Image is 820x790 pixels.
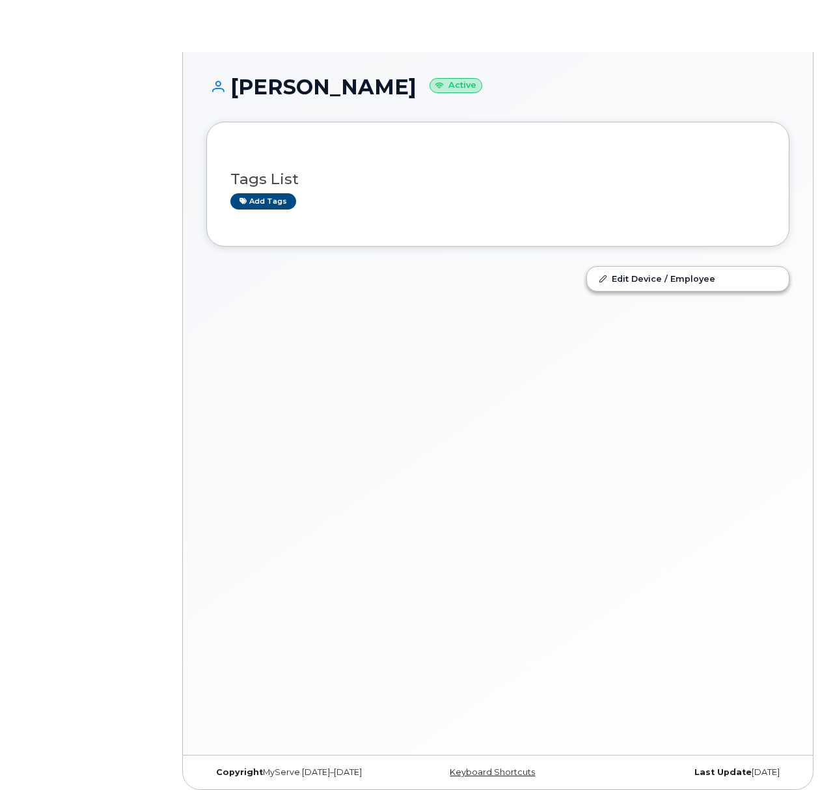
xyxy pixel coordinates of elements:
[216,767,263,777] strong: Copyright
[694,767,752,777] strong: Last Update
[230,193,296,210] a: Add tags
[206,75,789,98] h1: [PERSON_NAME]
[587,267,789,290] a: Edit Device / Employee
[430,78,482,93] small: Active
[450,767,535,777] a: Keyboard Shortcuts
[595,767,789,778] div: [DATE]
[206,767,401,778] div: MyServe [DATE]–[DATE]
[230,171,765,187] h3: Tags List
